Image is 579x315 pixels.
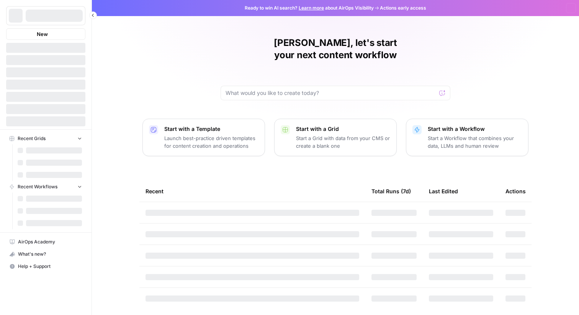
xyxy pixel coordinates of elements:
div: Last Edited [429,181,458,202]
a: AirOps Academy [6,236,85,248]
p: Launch best-practice driven templates for content creation and operations [164,134,258,150]
div: What's new? [7,248,85,260]
p: Start with a Workflow [428,125,522,133]
span: Actions early access [380,5,426,11]
span: Recent Workflows [18,183,57,190]
input: What would you like to create today? [226,89,436,97]
span: Recent Grids [18,135,46,142]
p: Start with a Template [164,125,258,133]
button: Start with a WorkflowStart a Workflow that combines your data, LLMs and human review [406,119,528,156]
button: Help + Support [6,260,85,273]
p: Start a Workflow that combines your data, LLMs and human review [428,134,522,150]
div: Actions [505,181,526,202]
button: Start with a TemplateLaunch best-practice driven templates for content creation and operations [142,119,265,156]
button: What's new? [6,248,85,260]
div: Total Runs (7d) [371,181,411,202]
h1: [PERSON_NAME], let's start your next content workflow [221,37,450,61]
a: Learn more [299,5,324,11]
p: Start with a Grid [296,125,390,133]
div: Recent [146,181,359,202]
button: Start with a GridStart a Grid with data from your CMS or create a blank one [274,119,397,156]
span: Ready to win AI search? about AirOps Visibility [245,5,374,11]
button: Recent Grids [6,133,85,144]
span: New [37,30,48,38]
span: Help + Support [18,263,82,270]
button: New [6,28,85,40]
button: Recent Workflows [6,181,85,193]
p: Start a Grid with data from your CMS or create a blank one [296,134,390,150]
span: AirOps Academy [18,238,82,245]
